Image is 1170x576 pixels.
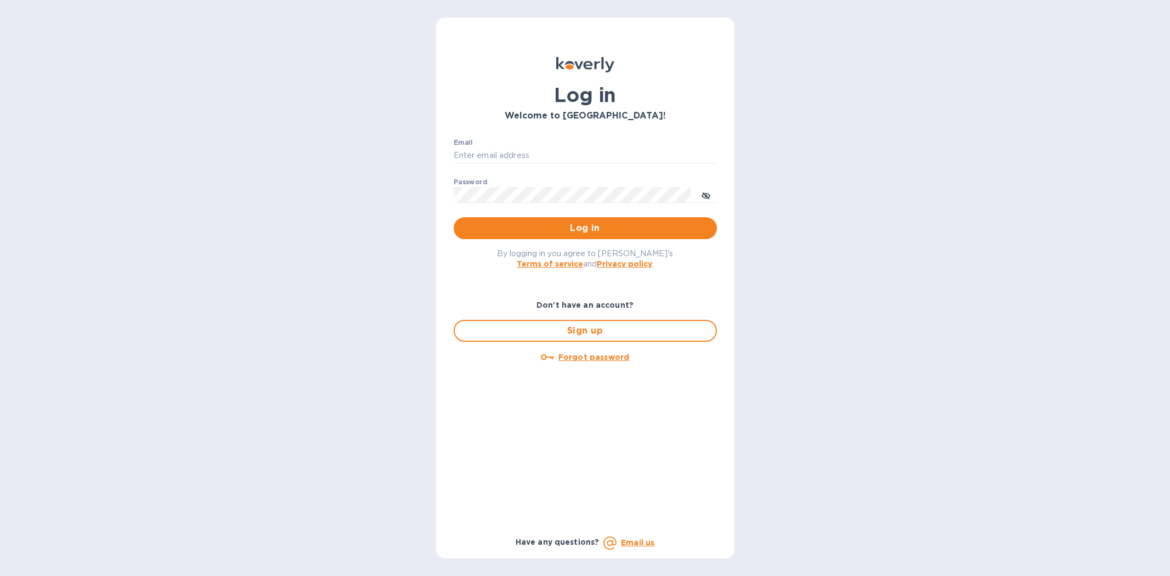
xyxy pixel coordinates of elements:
[454,179,487,185] label: Password
[454,83,717,106] h1: Log in
[517,259,583,268] a: Terms of service
[597,259,652,268] a: Privacy policy
[536,301,634,309] b: Don't have an account?
[454,148,717,164] input: Enter email address
[497,249,673,268] span: By logging in you agree to [PERSON_NAME]'s and .
[516,538,600,546] b: Have any questions?
[621,538,654,547] a: Email us
[695,184,717,206] button: toggle password visibility
[558,353,629,362] u: Forgot password
[454,111,717,121] h3: Welcome to [GEOGRAPHIC_DATA]!
[454,320,717,342] button: Sign up
[556,57,614,72] img: Koverly
[454,139,473,146] label: Email
[462,222,708,235] span: Log in
[454,217,717,239] button: Log in
[464,324,707,337] span: Sign up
